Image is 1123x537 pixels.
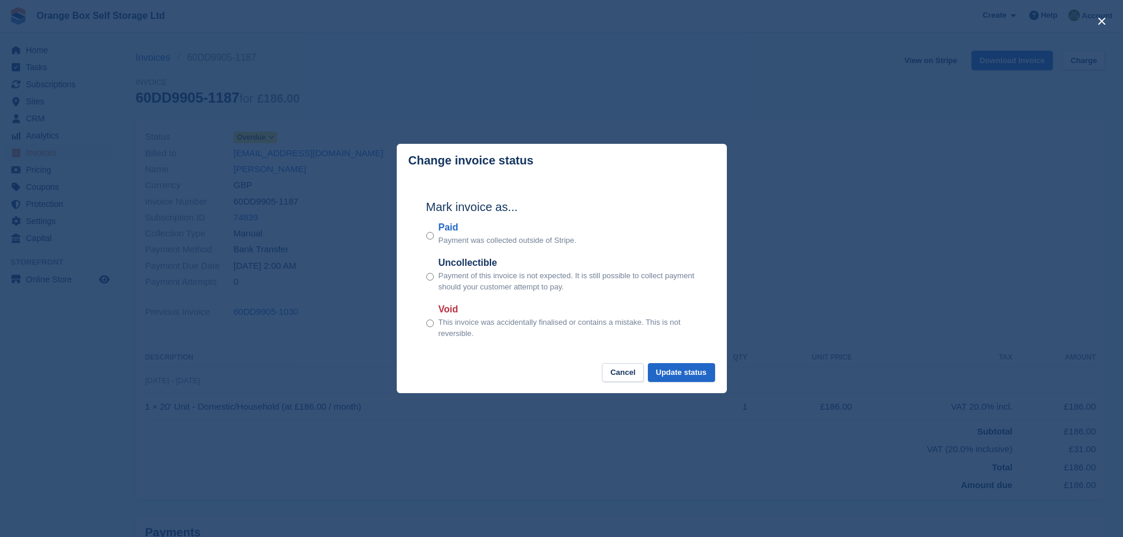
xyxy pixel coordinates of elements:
h2: Mark invoice as... [426,198,697,216]
p: Payment of this invoice is not expected. It is still possible to collect payment should your cust... [439,270,697,293]
label: Uncollectible [439,256,697,270]
p: Payment was collected outside of Stripe. [439,235,577,246]
button: close [1092,12,1111,31]
button: Cancel [602,363,644,383]
button: Update status [648,363,715,383]
label: Paid [439,220,577,235]
p: Change invoice status [409,154,533,167]
p: This invoice was accidentally finalised or contains a mistake. This is not reversible. [439,317,697,340]
label: Void [439,302,697,317]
